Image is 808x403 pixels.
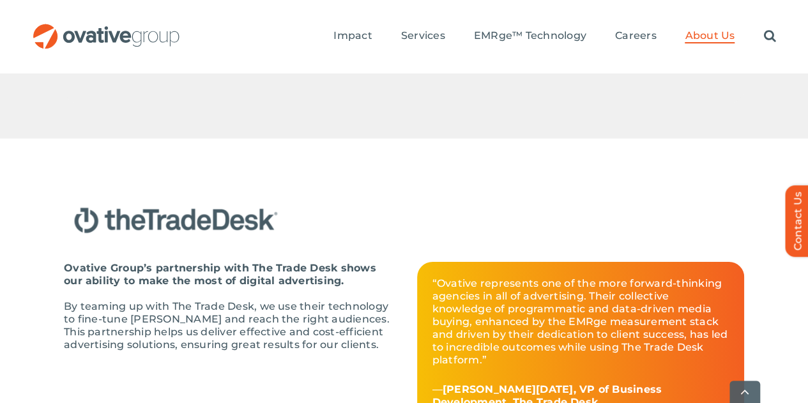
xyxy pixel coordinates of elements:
[685,29,735,42] span: About Us
[474,29,586,42] span: EMRge™ Technology
[474,29,586,43] a: EMRge™ Technology
[401,29,445,43] a: Services
[64,300,392,351] p: By teaming up with The Trade Desk, we use their technology to fine-tune [PERSON_NAME] and reach t...
[333,29,372,43] a: Impact
[685,29,735,43] a: About Us
[333,29,372,42] span: Impact
[64,262,376,287] strong: Ovative Group’s partnership with The Trade Desk shows our ability to make the most of digital adv...
[333,16,775,57] nav: Menu
[763,29,775,43] a: Search
[432,277,729,367] p: “Ovative represents one of the more forward-thinking agencies in all of advertising. Their collec...
[615,29,657,43] a: Careers
[615,29,657,42] span: Careers
[401,29,445,42] span: Services
[32,22,181,34] a: OG_Full_horizontal_RGB
[64,171,287,262] img: TTD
